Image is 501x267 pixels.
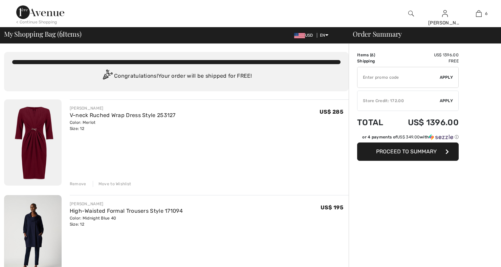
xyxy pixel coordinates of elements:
a: High-Waisted Formal Trousers Style 171094 [70,208,183,214]
div: Remove [70,181,86,187]
td: US$ 1396.00 [392,52,459,58]
span: USD [294,33,316,38]
div: Congratulations! Your order will be shipped for FREE! [12,70,341,83]
img: search the website [408,9,414,18]
a: 6 [462,9,495,18]
span: US$ 349.00 [397,135,420,139]
td: Total [357,111,392,134]
span: Proceed to Summary [376,148,437,155]
img: My Info [442,9,448,18]
img: 1ère Avenue [16,5,64,19]
img: US Dollar [294,33,305,38]
div: Order Summary [345,31,497,37]
td: US$ 1396.00 [392,111,459,134]
div: [PERSON_NAME] [70,201,183,207]
span: 6 [59,29,63,38]
div: [PERSON_NAME] [428,19,461,26]
span: US$ 195 [321,204,343,211]
div: Color: Merlot Size: 12 [70,119,176,132]
td: Items ( ) [357,52,392,58]
span: Apply [440,74,453,80]
div: Color: Midnight Blue 40 Size: 12 [70,215,183,227]
td: Shipping [357,58,392,64]
span: US$ 285 [320,109,343,115]
img: Congratulation2.svg [101,70,114,83]
span: My Shopping Bag ( Items) [4,31,82,37]
img: Sezzle [429,134,453,140]
div: Move to Wishlist [93,181,131,187]
span: Apply [440,98,453,104]
div: [PERSON_NAME] [70,105,176,111]
a: V-neck Ruched Wrap Dress Style 253127 [70,112,176,118]
div: < Continue Shopping [16,19,57,25]
td: Free [392,58,459,64]
div: or 4 payments ofUS$ 349.00withSezzle Click to learn more about Sezzle [357,134,459,142]
span: 6 [371,53,374,57]
img: My Bag [476,9,482,18]
span: 6 [485,11,487,17]
img: V-neck Ruched Wrap Dress Style 253127 [4,99,62,186]
a: Sign In [442,10,448,17]
span: EN [320,33,328,38]
input: Promo code [357,67,440,88]
div: Store Credit: 172.00 [357,98,440,104]
button: Proceed to Summary [357,142,459,161]
div: or 4 payments of with [362,134,459,140]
